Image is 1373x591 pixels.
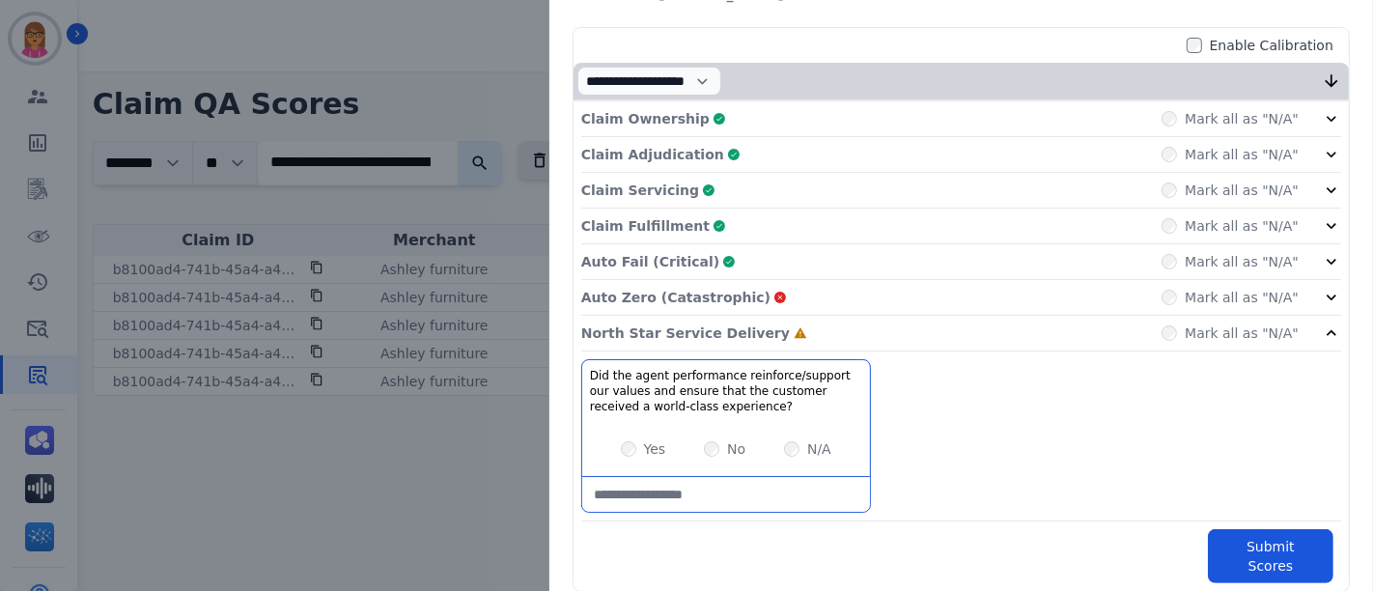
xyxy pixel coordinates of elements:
[581,109,710,128] p: Claim Ownership
[1208,529,1333,583] button: Submit Scores
[1185,324,1299,343] label: Mark all as "N/A"
[727,439,745,459] label: No
[581,324,790,343] p: North Star Service Delivery
[1185,216,1299,236] label: Mark all as "N/A"
[1185,145,1299,164] label: Mark all as "N/A"
[1210,36,1333,55] label: Enable Calibration
[581,252,719,271] p: Auto Fail (Critical)
[1185,252,1299,271] label: Mark all as "N/A"
[807,439,831,459] label: N/A
[581,216,710,236] p: Claim Fulfillment
[581,181,699,200] p: Claim Servicing
[644,439,666,459] label: Yes
[581,145,724,164] p: Claim Adjudication
[581,288,771,307] p: Auto Zero (Catastrophic)
[1185,288,1299,307] label: Mark all as "N/A"
[590,368,862,414] h3: Did the agent performance reinforce/support our values and ensure that the customer received a wo...
[1185,181,1299,200] label: Mark all as "N/A"
[1185,109,1299,128] label: Mark all as "N/A"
